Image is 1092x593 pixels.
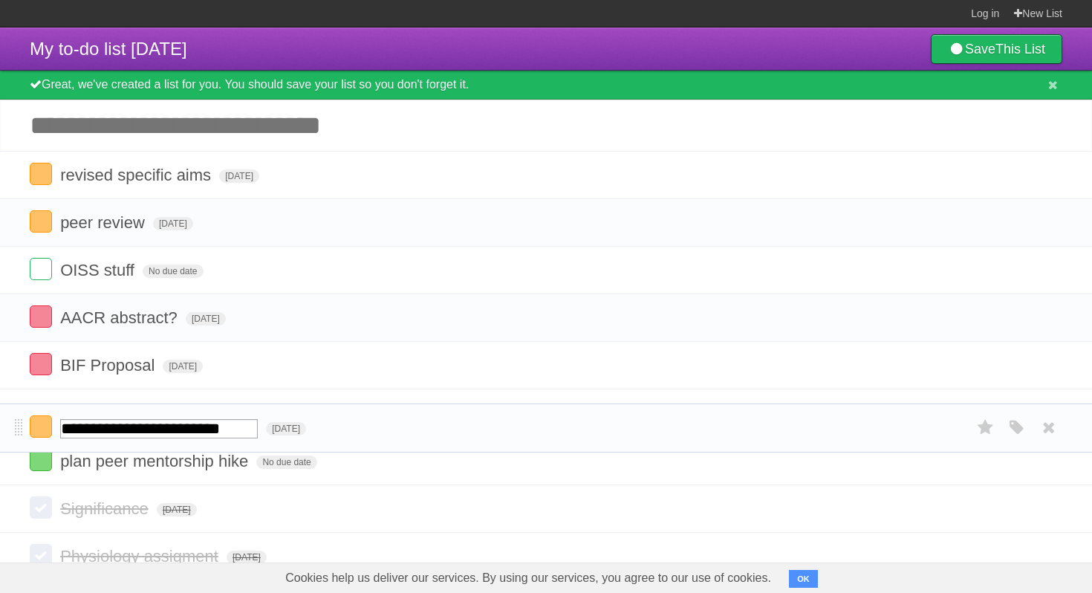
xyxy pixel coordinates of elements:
[157,503,197,516] span: [DATE]
[995,42,1045,56] b: This List
[60,547,222,566] span: Physiology assigment
[931,34,1062,64] a: SaveThis List
[266,422,306,435] span: [DATE]
[256,456,316,469] span: No due date
[270,563,786,593] span: Cookies help us deliver our services. By using our services, you agree to our use of cookies.
[186,312,226,325] span: [DATE]
[60,166,215,184] span: revised specific aims
[30,305,52,328] label: Done
[60,452,252,470] span: plan peer mentorship hike
[30,415,52,438] label: Done
[60,499,152,518] span: Significance
[30,39,187,59] span: My to-do list [DATE]
[163,360,203,373] span: [DATE]
[30,210,52,233] label: Done
[30,353,52,375] label: Done
[60,213,149,232] span: peer review
[30,496,52,519] label: Done
[143,265,203,278] span: No due date
[30,258,52,280] label: Done
[153,217,193,230] span: [DATE]
[60,261,138,279] span: OISS stuff
[227,551,267,564] span: [DATE]
[219,169,259,183] span: [DATE]
[30,163,52,185] label: Done
[60,308,181,327] span: AACR abstract?
[30,449,52,471] label: Done
[789,570,818,588] button: OK
[60,356,158,375] span: BIF Proposal
[972,415,1000,440] label: Star task
[30,544,52,566] label: Done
